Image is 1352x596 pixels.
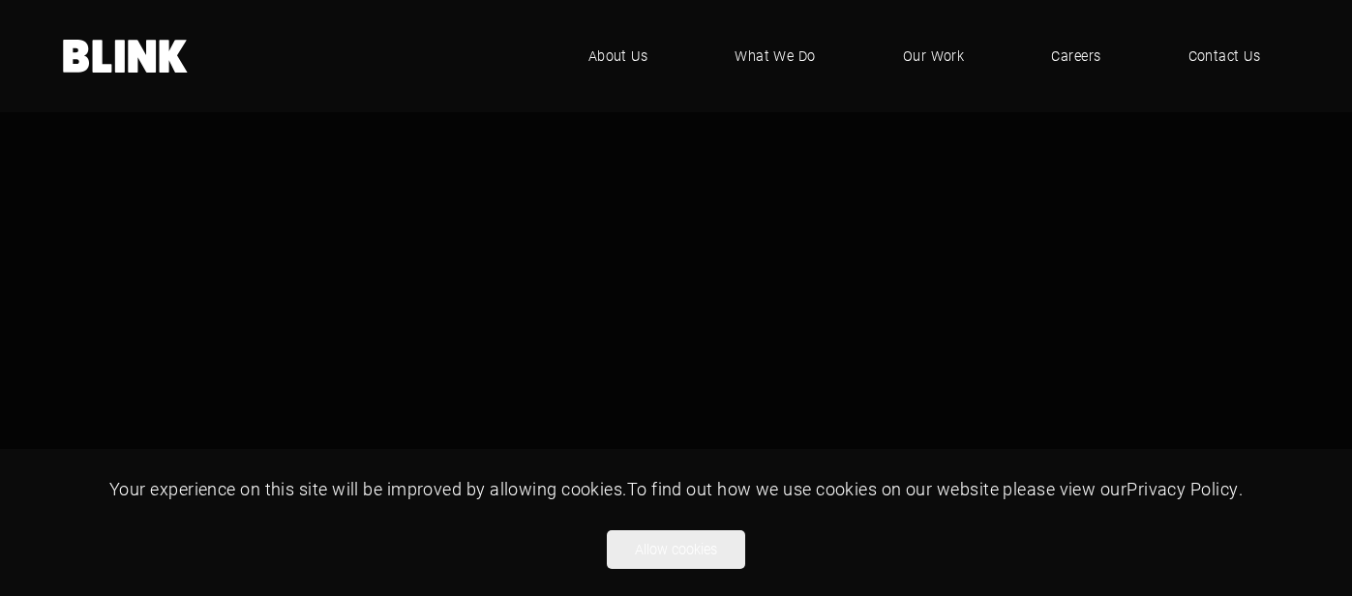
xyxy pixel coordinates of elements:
span: About Us [588,45,648,67]
span: Our Work [903,45,965,67]
span: Careers [1051,45,1100,67]
span: Contact Us [1188,45,1261,67]
a: Our Work [874,27,994,85]
span: Your experience on this site will be improved by allowing cookies. To find out how we use cookies... [109,477,1243,500]
a: Careers [1022,27,1129,85]
a: About Us [559,27,677,85]
a: Contact Us [1159,27,1290,85]
button: Allow cookies [607,530,745,569]
a: Home [63,40,189,73]
a: What We Do [706,27,845,85]
a: Privacy Policy [1127,477,1238,500]
span: What We Do [735,45,816,67]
